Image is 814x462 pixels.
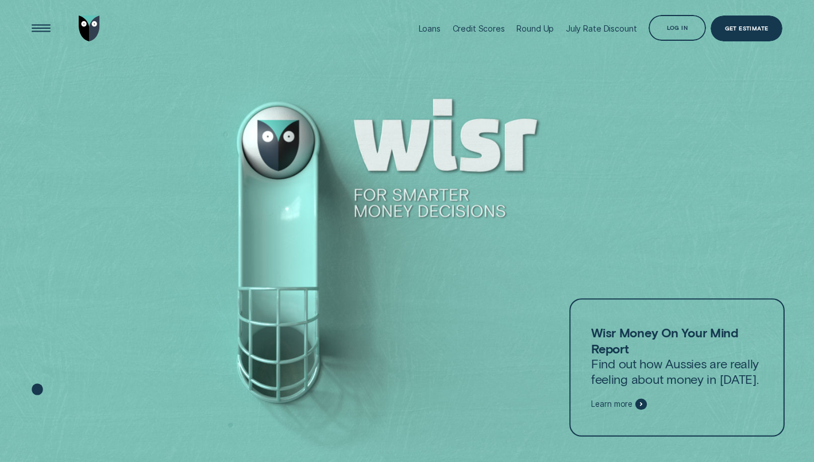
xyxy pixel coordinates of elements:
[419,24,441,33] div: Loans
[591,399,632,409] span: Learn more
[516,24,554,33] div: Round Up
[28,16,54,41] button: Open Menu
[453,24,505,33] div: Credit Scores
[566,24,636,33] div: July Rate Discount
[591,325,738,355] strong: Wisr Money On Your Mind Report
[711,16,783,41] a: Get Estimate
[569,298,784,437] a: Wisr Money On Your Mind ReportFind out how Aussies are really feeling about money in [DATE].Learn...
[649,15,705,41] button: Log in
[591,325,763,387] p: Find out how Aussies are really feeling about money in [DATE].
[79,16,100,41] img: Wisr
